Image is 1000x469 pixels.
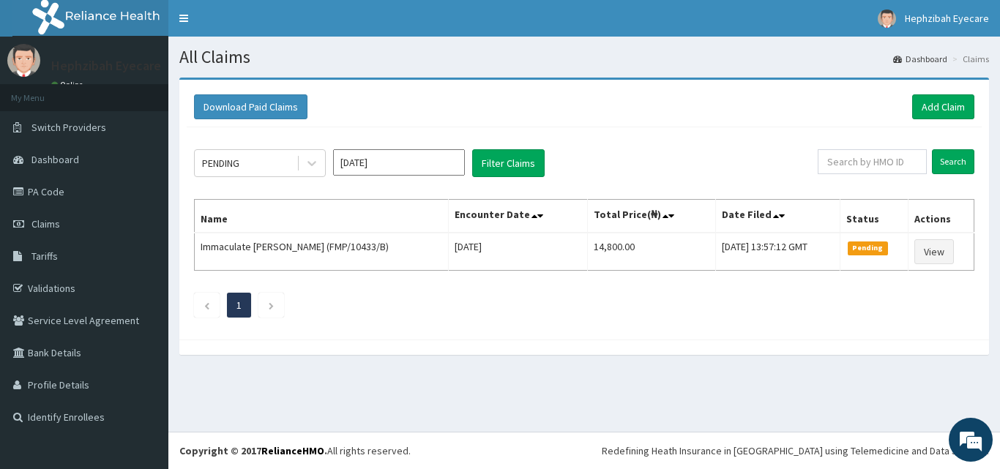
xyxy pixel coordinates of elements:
[333,149,465,176] input: Select Month and Year
[448,233,587,271] td: [DATE]
[195,200,449,233] th: Name
[587,200,716,233] th: Total Price(₦)
[912,94,974,119] a: Add Claim
[195,233,449,271] td: Immaculate [PERSON_NAME] (FMP/10433/B)
[51,59,161,72] p: Hephzibah Eyecare
[168,432,1000,469] footer: All rights reserved.
[908,200,974,233] th: Actions
[716,200,840,233] th: Date Filed
[31,153,79,166] span: Dashboard
[587,233,716,271] td: 14,800.00
[716,233,840,271] td: [DATE] 13:57:12 GMT
[472,149,545,177] button: Filter Claims
[448,200,587,233] th: Encounter Date
[893,53,947,65] a: Dashboard
[179,48,989,67] h1: All Claims
[31,249,58,263] span: Tariffs
[204,299,210,312] a: Previous page
[202,156,239,170] div: PENDING
[51,80,86,90] a: Online
[31,217,60,230] span: Claims
[268,299,275,312] a: Next page
[932,149,974,174] input: Search
[818,149,927,174] input: Search by HMO ID
[949,53,989,65] li: Claims
[31,121,106,134] span: Switch Providers
[194,94,307,119] button: Download Paid Claims
[848,241,888,255] span: Pending
[261,444,324,457] a: RelianceHMO
[905,12,989,25] span: Hephzibah Eyecare
[236,299,242,312] a: Page 1 is your current page
[914,239,954,264] a: View
[602,443,989,458] div: Redefining Heath Insurance in [GEOGRAPHIC_DATA] using Telemedicine and Data Science!
[7,44,40,77] img: User Image
[840,200,908,233] th: Status
[179,444,327,457] strong: Copyright © 2017 .
[878,10,896,28] img: User Image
